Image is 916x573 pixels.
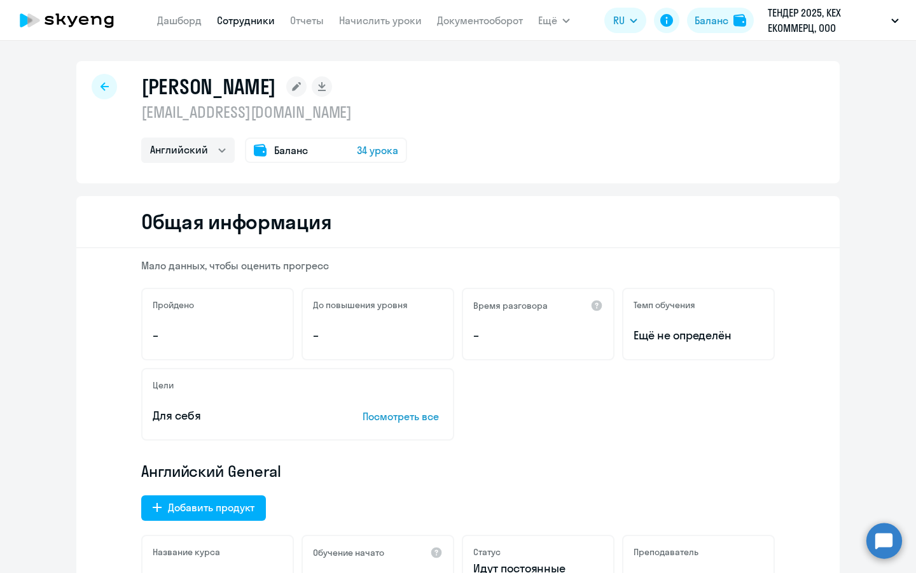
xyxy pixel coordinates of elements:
[761,5,905,36] button: ТЕНДЕР 2025, КЕХ ЕКОММЕРЦ, ООО
[634,327,763,344] span: Ещё не определён
[141,258,775,272] p: Мало данных, чтобы оценить прогресс
[604,8,646,33] button: RU
[363,409,443,424] p: Посмотреть все
[695,13,728,28] div: Баланс
[357,143,398,158] span: 34 урока
[687,8,754,33] button: Балансbalance
[473,300,548,311] h5: Время разговора
[538,13,557,28] span: Ещё
[634,299,695,311] h5: Темп обучения
[437,14,523,27] a: Документооборот
[339,14,422,27] a: Начислить уроки
[313,299,408,311] h5: До повышения уровня
[473,546,501,558] h5: Статус
[217,14,275,27] a: Сотрудники
[313,327,443,344] p: –
[141,102,407,122] p: [EMAIL_ADDRESS][DOMAIN_NAME]
[613,13,625,28] span: RU
[473,327,603,344] p: –
[157,14,202,27] a: Дашборд
[141,74,276,99] h1: [PERSON_NAME]
[153,327,282,344] p: –
[290,14,324,27] a: Отчеты
[733,14,746,27] img: balance
[153,546,220,558] h5: Название курса
[153,407,323,424] p: Для себя
[153,379,174,391] h5: Цели
[168,500,254,515] div: Добавить продукт
[141,209,331,234] h2: Общая информация
[141,495,266,521] button: Добавить продукт
[141,461,281,481] span: Английский General
[153,299,194,311] h5: Пройдено
[274,143,308,158] span: Баланс
[768,5,886,36] p: ТЕНДЕР 2025, КЕХ ЕКОММЕРЦ, ООО
[634,546,698,558] h5: Преподаватель
[313,547,384,558] h5: Обучение начато
[538,8,570,33] button: Ещё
